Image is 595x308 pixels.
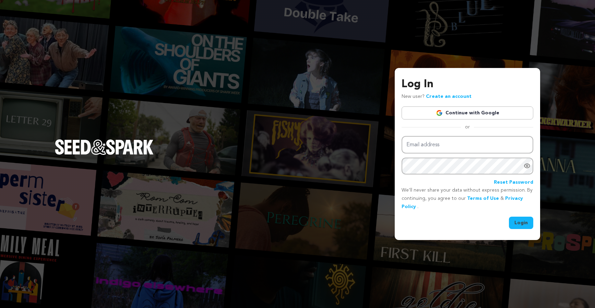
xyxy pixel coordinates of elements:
[55,139,154,155] img: Seed&Spark Logo
[509,217,533,229] button: Login
[402,76,533,93] h3: Log In
[524,162,531,169] a: Show password as plain text. Warning: this will display your password on the screen.
[402,186,533,211] p: We’ll never share your data without express permission. By continuing, you agree to our & .
[402,136,533,153] input: Email address
[402,196,523,209] a: Privacy Policy
[55,139,154,168] a: Seed&Spark Homepage
[436,110,443,116] img: Google logo
[402,106,533,119] a: Continue with Google
[426,94,472,99] a: Create an account
[494,179,533,187] a: Reset Password
[402,93,472,101] p: New user?
[461,124,474,130] span: or
[467,196,499,201] a: Terms of Use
